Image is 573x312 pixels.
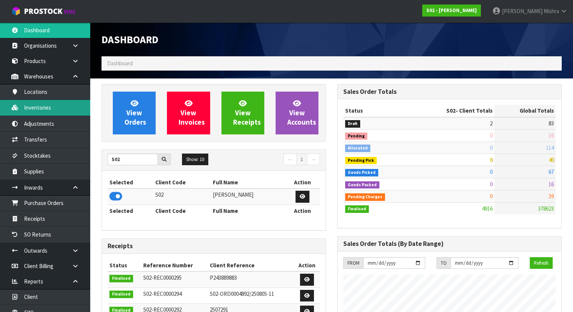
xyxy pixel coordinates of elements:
span: Draft [345,120,360,128]
th: Full Name [211,176,285,188]
span: S02 [446,107,456,114]
h3: Sales Order Totals [343,88,556,95]
th: - Client Totals [414,105,494,117]
span: 39 [549,193,554,200]
th: Global Totals [494,105,556,117]
span: 83 [549,120,554,127]
span: Finalised [109,291,133,298]
span: Goods Picked [345,169,378,176]
span: Finalised [109,275,133,282]
a: ← [283,154,297,166]
th: Client Code [153,176,211,188]
th: Action [285,176,320,188]
span: 378623 [538,205,554,212]
span: 0 [490,181,493,188]
span: Dashboard [107,60,133,67]
span: View Receipts [233,99,261,127]
th: Full Name [211,205,285,217]
span: Pending Pick [345,157,377,164]
strong: S02 - [PERSON_NAME] [426,7,477,14]
a: ViewAccounts [276,92,318,134]
span: 4916 [482,205,493,212]
span: 16 [549,181,554,188]
span: 0 [490,168,493,175]
span: S02-REC0000295 [143,274,182,281]
span: 0 [490,193,493,200]
span: Finalised [345,205,369,213]
span: Pending Charges [345,193,385,201]
span: [PERSON_NAME] [502,8,543,15]
span: Allocated [345,145,370,152]
span: 0 [490,156,493,163]
span: S02-REC0000294 [143,290,182,297]
th: Reference Number [141,259,208,271]
span: Dashboard [102,33,158,46]
th: Status [343,105,414,117]
a: ViewInvoices [167,92,210,134]
h3: Receipts [108,243,320,250]
td: [PERSON_NAME] [211,188,285,205]
a: ViewOrders [113,92,156,134]
th: Selected [108,205,153,217]
span: P243889883 [210,274,237,281]
span: 40 [549,156,554,163]
span: 67 [549,168,554,175]
span: View Accounts [287,99,316,127]
th: Client Reference [208,259,294,271]
h3: Sales Order Totals (By Date Range) [343,240,556,247]
button: Refresh [530,257,553,269]
span: Pending [345,133,367,140]
span: View Orders [124,99,146,127]
a: 1 [296,154,307,166]
th: Client Code [153,205,211,217]
span: 0 [490,132,493,139]
th: Status [108,259,141,271]
th: Action [285,205,320,217]
span: 16 [549,132,554,139]
img: cube-alt.png [11,6,21,16]
nav: Page navigation [219,154,320,167]
a: S02 - [PERSON_NAME] [422,5,481,17]
button: Show: 10 [182,154,208,166]
span: View Invoices [179,99,205,127]
td: S02 [153,188,211,205]
span: Goods Packed [345,181,379,189]
th: Action [294,259,320,271]
th: Selected [108,176,153,188]
span: 114 [546,144,554,151]
span: Mishra [544,8,559,15]
div: TO [437,257,450,269]
a: → [307,154,320,166]
div: FROM [343,257,363,269]
a: ViewReceipts [221,92,264,134]
span: 2 [490,120,493,127]
span: S02-ORD0004892/250805-11 [210,290,274,297]
span: 0 [490,144,493,151]
input: Search clients [108,154,158,165]
small: WMS [64,8,76,15]
span: ProStock [24,6,62,16]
